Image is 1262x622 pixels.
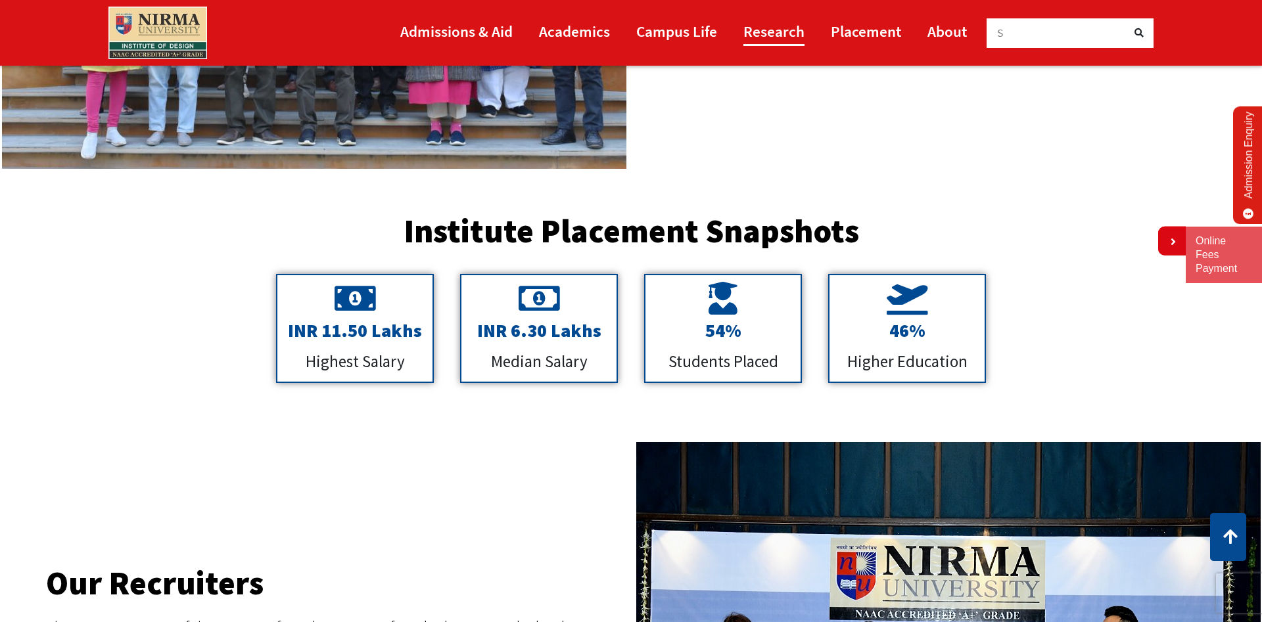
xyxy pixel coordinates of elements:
span: 46% [889,319,925,342]
a: Campus Life [636,16,717,46]
p: Students Placed [652,347,794,376]
a: Research [743,16,805,46]
span: S [997,26,1004,40]
p: Higher Education [836,347,978,376]
a: Online Fees Payment [1196,234,1252,275]
span: INR 6.30 Lakhs [477,319,601,342]
h2: Institute Placement Snapshots [263,215,999,248]
a: Academics [539,16,610,46]
p: Highest Salary [284,347,426,376]
a: Placement [831,16,901,46]
a: Admissions & Aid [400,16,513,46]
a: About [927,16,967,46]
span: 54% [705,319,741,342]
h2: Our Recruiters [46,567,624,600]
p: Median Salary [468,347,610,376]
span: INR 11.50 Lakhs [288,319,422,342]
img: main_logo [108,7,207,59]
